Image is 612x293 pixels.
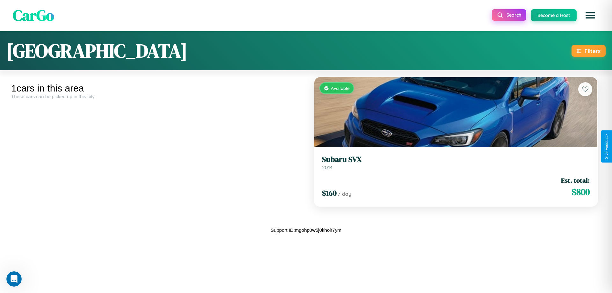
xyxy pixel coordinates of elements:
span: Available [331,85,350,91]
iframe: Intercom live chat [6,271,22,287]
button: Filters [572,45,606,57]
span: $ 160 [322,188,337,198]
button: Become a Host [531,9,577,21]
h3: Subaru SVX [322,155,590,164]
div: Give Feedback [604,134,609,159]
span: $ 800 [572,186,590,198]
span: 2014 [322,164,333,171]
h1: [GEOGRAPHIC_DATA] [6,38,187,64]
button: Search [492,9,526,21]
p: Support ID: mgohp0w5j0kholr7ym [271,226,341,234]
button: Open menu [581,6,599,24]
span: Search [506,12,521,18]
div: 1 cars in this area [11,83,301,94]
span: / day [338,191,351,197]
span: Est. total: [561,176,590,185]
div: These cars can be picked up in this city. [11,94,301,99]
span: CarGo [13,5,54,26]
a: Subaru SVX2014 [322,155,590,171]
div: Filters [585,48,601,54]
